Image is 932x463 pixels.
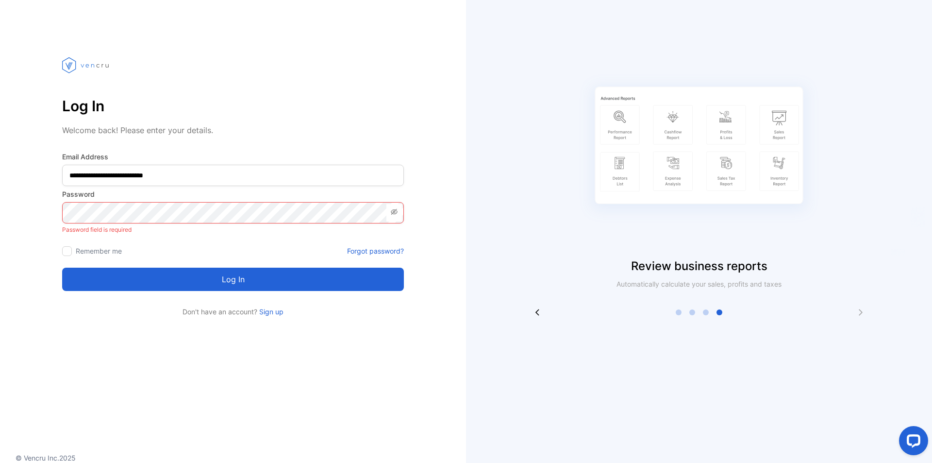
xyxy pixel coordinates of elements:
[257,308,283,316] a: Sign up
[62,94,404,118] p: Log In
[62,124,404,136] p: Welcome back! Please enter your details.
[891,422,932,463] iframe: LiveChat chat widget
[62,268,404,291] button: Log in
[62,189,404,199] label: Password
[62,152,404,162] label: Email Address
[62,223,404,236] p: Password field is required
[76,247,122,255] label: Remember me
[347,246,404,256] a: Forgot password?
[578,39,820,257] img: slider image
[62,307,404,317] p: Don't have an account?
[62,39,111,91] img: vencru logo
[466,257,932,275] p: Review business reports
[606,279,792,289] p: Automatically calculate your sales, profits and taxes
